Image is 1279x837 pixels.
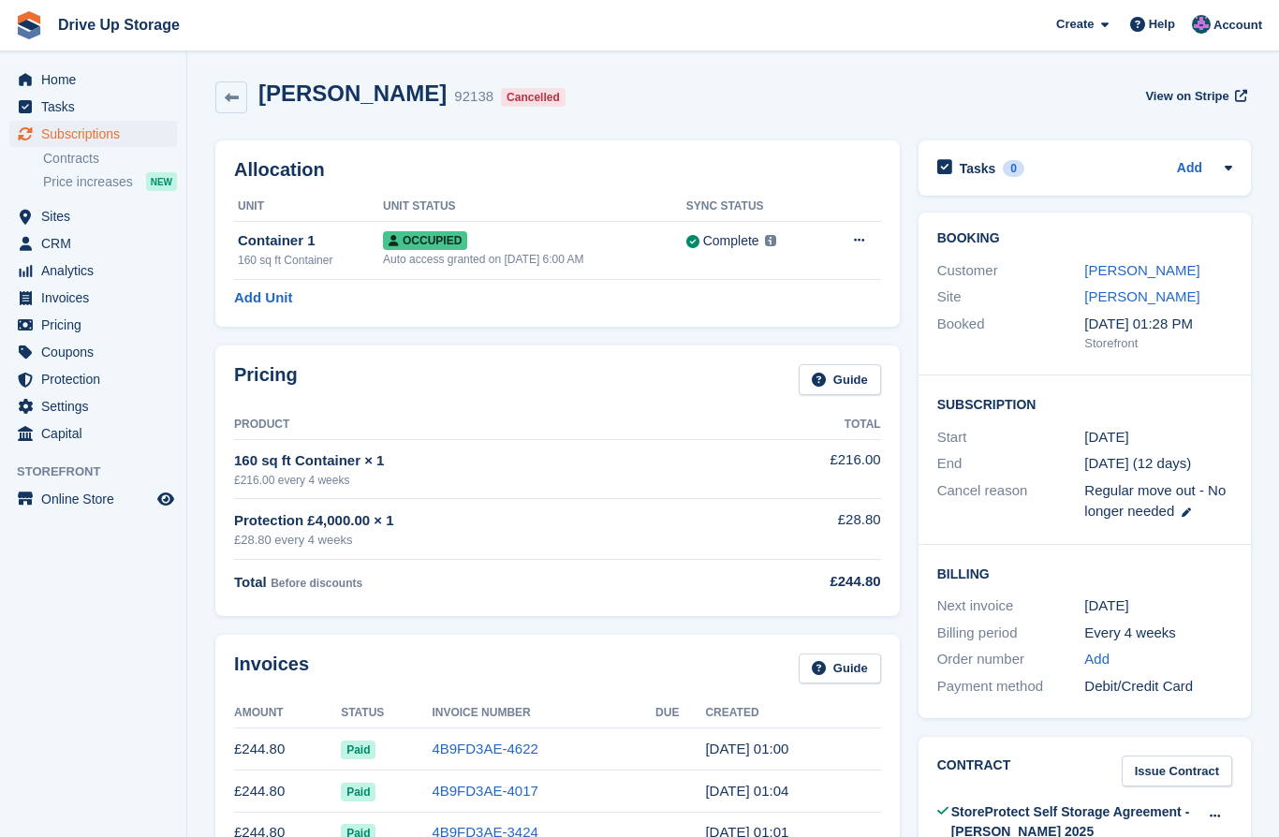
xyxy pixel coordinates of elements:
[9,257,177,284] a: menu
[937,676,1085,697] div: Payment method
[234,364,298,395] h2: Pricing
[383,192,686,222] th: Unit Status
[383,231,467,250] span: Occupied
[9,230,177,257] a: menu
[1145,87,1228,106] span: View on Stripe
[1003,160,1024,177] div: 0
[1084,676,1232,697] div: Debit/Credit Card
[234,472,725,489] div: £216.00 every 4 weeks
[41,121,154,147] span: Subscriptions
[234,574,267,590] span: Total
[1084,623,1232,644] div: Every 4 weeks
[41,66,154,93] span: Home
[17,463,186,481] span: Storefront
[41,366,154,392] span: Protection
[238,252,383,269] div: 160 sq ft Container
[705,698,880,728] th: Created
[432,783,537,799] a: 4B9FD3AE-4017
[1122,756,1232,786] a: Issue Contract
[1084,262,1199,278] a: [PERSON_NAME]
[9,285,177,311] a: menu
[432,698,655,728] th: Invoice Number
[1177,158,1202,180] a: Add
[9,203,177,229] a: menu
[9,366,177,392] a: menu
[9,486,177,512] a: menu
[937,480,1085,522] div: Cancel reason
[41,203,154,229] span: Sites
[41,94,154,120] span: Tasks
[154,488,177,510] a: Preview store
[51,9,187,40] a: Drive Up Storage
[937,595,1085,617] div: Next invoice
[234,192,383,222] th: Unit
[1149,15,1175,34] span: Help
[937,453,1085,475] div: End
[725,571,881,593] div: £244.80
[501,88,566,107] div: Cancelled
[41,230,154,257] span: CRM
[686,192,822,222] th: Sync Status
[454,86,493,108] div: 92138
[705,783,788,799] time: 2025-08-19 00:04:45 UTC
[1192,15,1211,34] img: Andy
[41,312,154,338] span: Pricing
[43,171,177,192] a: Price increases NEW
[960,160,996,177] h2: Tasks
[234,653,309,684] h2: Invoices
[9,94,177,120] a: menu
[234,410,725,440] th: Product
[1084,649,1110,670] a: Add
[1084,455,1191,471] span: [DATE] (12 days)
[799,653,881,684] a: Guide
[43,173,133,191] span: Price increases
[341,783,375,801] span: Paid
[9,393,177,419] a: menu
[234,698,341,728] th: Amount
[41,393,154,419] span: Settings
[234,531,725,550] div: £28.80 every 4 weeks
[341,698,432,728] th: Status
[937,564,1232,582] h2: Billing
[432,741,537,756] a: 4B9FD3AE-4622
[9,339,177,365] a: menu
[937,314,1085,353] div: Booked
[41,285,154,311] span: Invoices
[238,230,383,252] div: Container 1
[341,741,375,759] span: Paid
[1084,595,1232,617] div: [DATE]
[41,339,154,365] span: Coupons
[1138,81,1251,111] a: View on Stripe
[1084,427,1128,448] time: 2025-06-24 00:00:00 UTC
[1056,15,1094,34] span: Create
[725,499,881,560] td: £28.80
[383,251,686,268] div: Auto access granted on [DATE] 6:00 AM
[9,312,177,338] a: menu
[43,150,177,168] a: Contracts
[234,159,881,181] h2: Allocation
[15,11,43,39] img: stora-icon-8386f47178a22dfd0bd8f6a31ec36ba5ce8667c1dd55bd0f319d3a0aa187defe.svg
[1084,334,1232,353] div: Storefront
[937,286,1085,308] div: Site
[705,741,788,756] time: 2025-09-16 00:00:41 UTC
[937,756,1011,786] h2: Contract
[1084,314,1232,335] div: [DATE] 01:28 PM
[9,420,177,447] a: menu
[937,623,1085,644] div: Billing period
[234,450,725,472] div: 160 sq ft Container × 1
[937,394,1232,413] h2: Subscription
[41,486,154,512] span: Online Store
[271,577,362,590] span: Before discounts
[725,410,881,440] th: Total
[234,287,292,309] a: Add Unit
[41,420,154,447] span: Capital
[41,257,154,284] span: Analytics
[9,66,177,93] a: menu
[146,172,177,191] div: NEW
[703,231,759,251] div: Complete
[234,771,341,813] td: £244.80
[937,427,1085,448] div: Start
[1213,16,1262,35] span: Account
[234,510,725,532] div: Protection £4,000.00 × 1
[655,698,705,728] th: Due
